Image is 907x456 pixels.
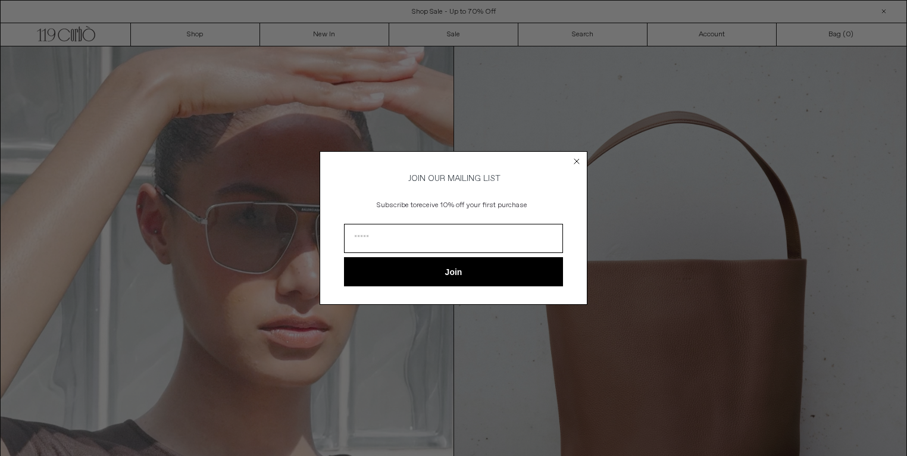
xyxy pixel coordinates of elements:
[344,257,563,286] button: Join
[377,201,417,210] span: Subscribe to
[344,224,563,253] input: Email
[571,155,583,167] button: Close dialog
[406,173,501,184] span: JOIN OUR MAILING LIST
[417,201,527,210] span: receive 10% off your first purchase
